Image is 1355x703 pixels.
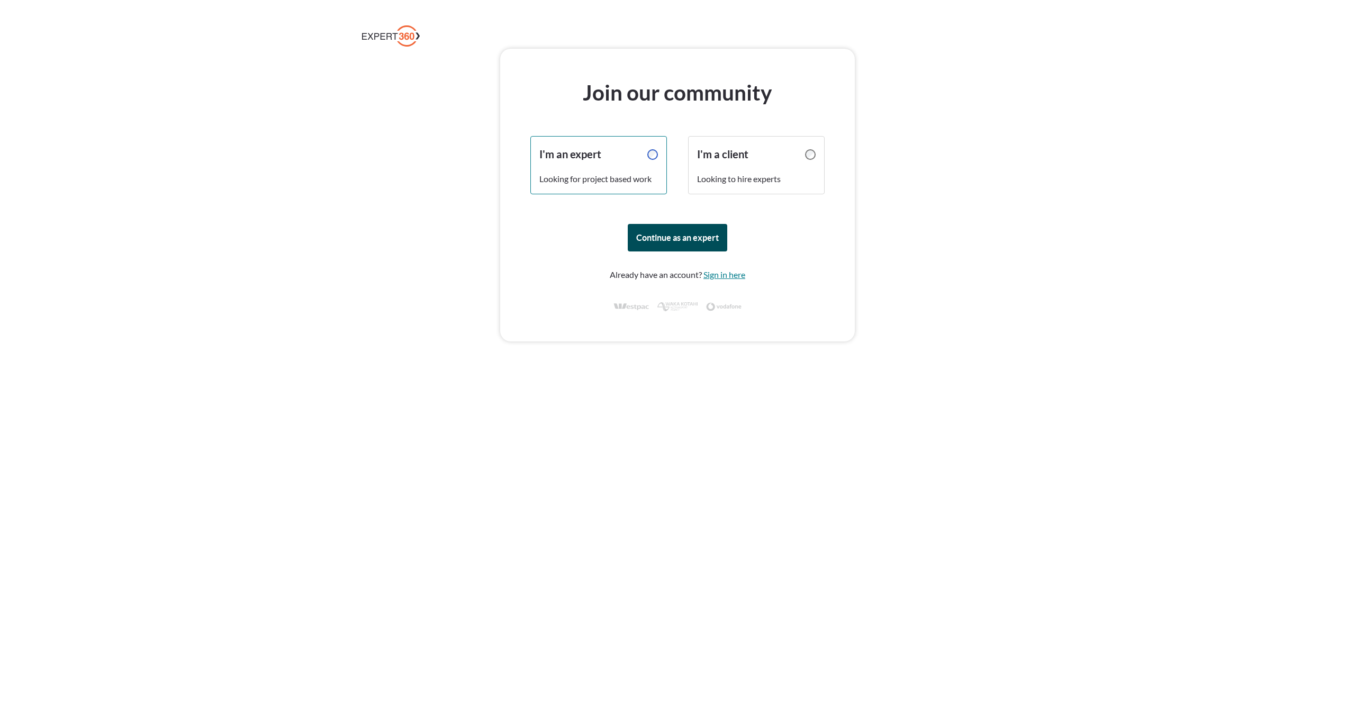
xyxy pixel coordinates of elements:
[530,268,825,281] span: Already have an account?
[362,25,420,47] img: Expert 360 Logo
[539,145,601,164] span: I'm an expert
[706,302,742,311] img: Logo for Vodafone company
[697,174,781,184] span: Looking to hire experts
[613,302,649,311] img: Logo for Westpac Bank
[703,269,745,280] a: Sign in here
[657,302,698,311] img: Logo for NZ Transport Agency
[697,145,748,164] span: I'm a client
[805,149,816,160] input: I'm a clientLooking to hire experts
[647,149,658,160] input: I'm an expertLooking for project based work
[530,79,825,106] h3: Join our community
[539,174,652,184] span: Looking for project based work
[628,224,727,251] a: Continue as an expert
